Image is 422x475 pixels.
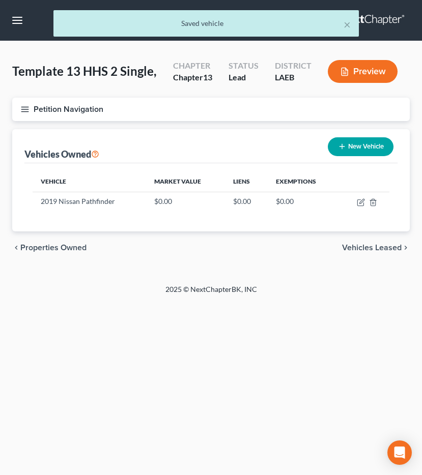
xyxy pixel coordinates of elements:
[328,137,393,156] button: New Vehicle
[24,148,99,160] div: Vehicles Owned
[33,192,146,211] td: 2019 Nissan Pathfinder
[203,72,212,82] span: 13
[328,60,398,83] button: Preview
[344,18,351,31] button: ×
[12,244,87,252] button: chevron_left Properties Owned
[275,60,312,72] div: District
[173,72,212,83] div: Chapter
[387,440,412,465] div: Open Intercom Messenger
[12,98,410,121] button: Petition Navigation
[20,244,87,252] span: Properties Owned
[268,171,339,192] th: Exemptions
[146,192,225,211] td: $0.00
[225,171,268,192] th: Liens
[173,60,212,72] div: Chapter
[33,171,146,192] th: Vehicle
[12,244,20,252] i: chevron_left
[342,244,402,252] span: Vehicles Leased
[146,171,225,192] th: Market Value
[229,72,259,83] div: Lead
[275,72,312,83] div: LAEB
[268,192,339,211] td: $0.00
[28,284,395,303] div: 2025 © NextChapterBK, INC
[229,60,259,72] div: Status
[62,18,351,28] div: Saved vehicle
[402,244,410,252] i: chevron_right
[342,244,410,252] button: Vehicles Leased chevron_right
[225,192,268,211] td: $0.00
[12,64,156,78] span: Template 13 HHS 2 Single,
